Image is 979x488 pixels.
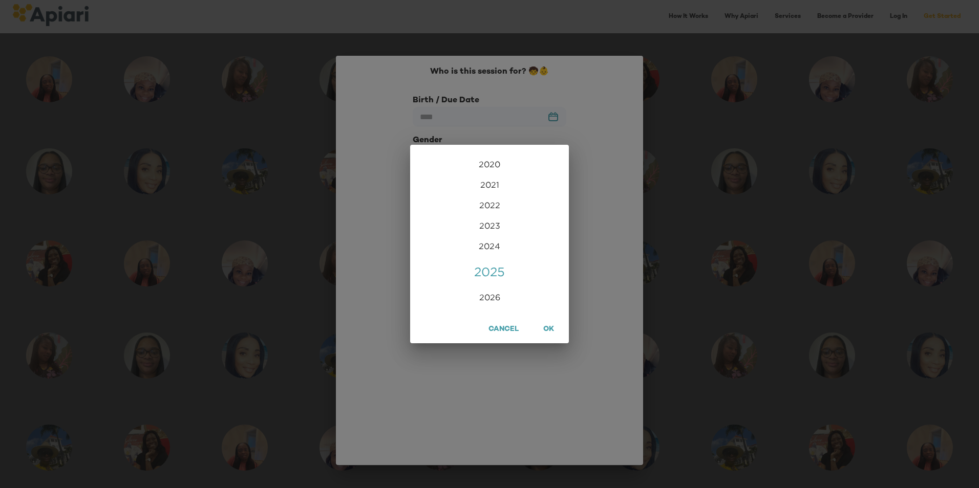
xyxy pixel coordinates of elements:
[410,174,569,195] div: 2021
[532,320,565,339] button: OK
[541,323,556,336] span: OK
[410,154,569,174] div: 2020
[410,195,569,215] div: 2022
[479,320,528,339] button: Cancel
[410,287,569,307] div: 2026
[410,215,569,236] div: 2023
[488,323,519,336] span: Cancel
[410,236,569,256] div: 2024
[410,261,569,282] div: 2025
